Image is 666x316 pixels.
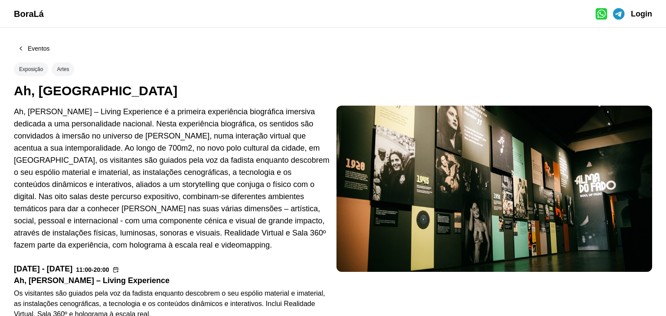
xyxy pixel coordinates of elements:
[19,66,43,73] div: Exposição
[14,9,44,19] span: BoraLá
[336,106,652,272] img: Ah, Amália
[14,106,330,251] div: Ah, [PERSON_NAME] – Living Experience é a primeira experiência biográfica imersiva dedicada a uma...
[57,66,69,73] div: Artes
[14,274,330,287] div: Ah, [PERSON_NAME] – Living Experience
[76,267,109,273] div: 11:00-20:00
[631,8,652,20] a: Login
[14,83,652,99] div: Ah, [GEOGRAPHIC_DATA]
[631,10,652,18] span: Login
[28,45,50,52] div: Eventos
[14,8,44,20] a: BoraLá
[14,265,72,273] div: [DATE] - [DATE]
